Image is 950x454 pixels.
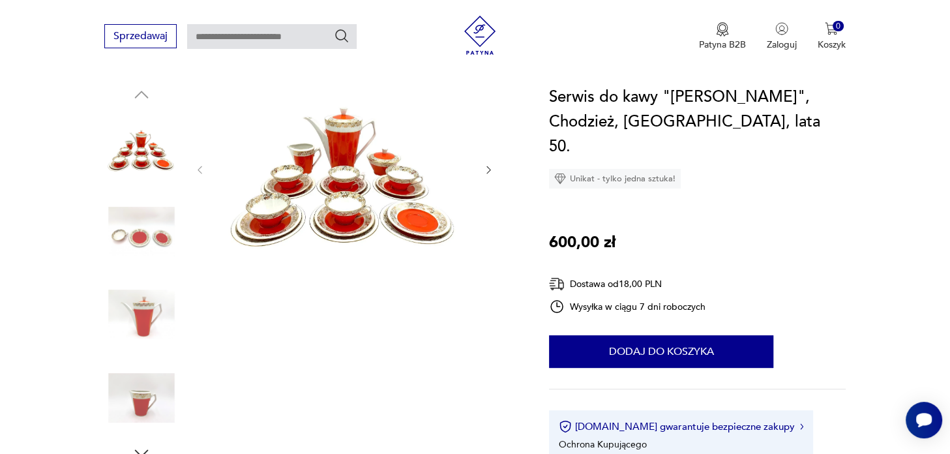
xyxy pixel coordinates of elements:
iframe: Smartsupp widget button [906,402,942,438]
img: Ikona medalu [716,22,729,37]
div: Wysyłka w ciągu 7 dni roboczych [549,299,705,314]
img: Zdjęcie produktu Serwis do kawy "Elżbieta", Chodzież, Polska, lata 50. [218,85,470,252]
p: Koszyk [818,38,846,51]
img: Ikona diamentu [554,173,566,185]
button: Zaloguj [767,22,797,51]
li: Ochrona Kupującego [559,438,647,451]
img: Ikona dostawy [549,276,565,292]
img: Patyna - sklep z meblami i dekoracjami vintage [460,16,499,55]
div: Dostawa od 18,00 PLN [549,276,705,292]
button: Szukaj [334,28,349,44]
p: Patyna B2B [699,38,746,51]
h1: Serwis do kawy "[PERSON_NAME]", Chodzież, [GEOGRAPHIC_DATA], lata 50. [549,85,846,159]
img: Zdjęcie produktu Serwis do kawy "Elżbieta", Chodzież, Polska, lata 50. [104,361,179,435]
button: Dodaj do koszyka [549,335,773,368]
img: Zdjęcie produktu Serwis do kawy "Elżbieta", Chodzież, Polska, lata 50. [104,111,179,185]
img: Ikona strzałki w prawo [800,423,804,430]
img: Ikona certyfikatu [559,420,572,433]
button: [DOMAIN_NAME] gwarantuje bezpieczne zakupy [559,420,803,433]
a: Ikona medaluPatyna B2B [699,22,746,51]
button: Patyna B2B [699,22,746,51]
button: Sprzedawaj [104,24,177,48]
div: 0 [833,21,844,32]
img: Ikona koszyka [825,22,838,35]
button: 0Koszyk [818,22,846,51]
p: 600,00 zł [549,230,616,255]
p: Zaloguj [767,38,797,51]
img: Zdjęcie produktu Serwis do kawy "Elżbieta", Chodzież, Polska, lata 50. [104,194,179,269]
img: Zdjęcie produktu Serwis do kawy "Elżbieta", Chodzież, Polska, lata 50. [104,277,179,352]
div: Unikat - tylko jedna sztuka! [549,169,681,189]
a: Sprzedawaj [104,33,177,42]
img: Ikonka użytkownika [775,22,788,35]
